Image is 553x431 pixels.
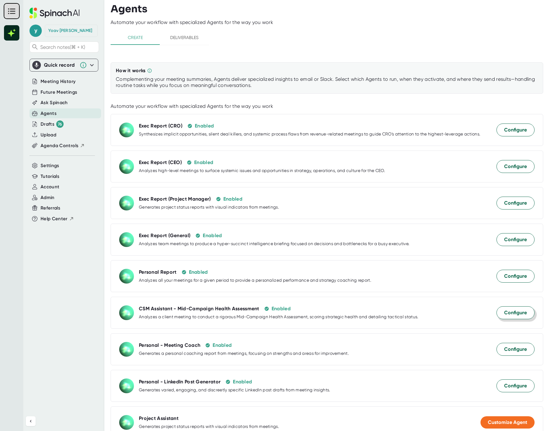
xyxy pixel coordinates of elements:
button: Configure [496,306,535,319]
button: Collapse sidebar [26,416,36,426]
button: Agenda Controls [41,142,85,149]
button: Agents [41,110,57,117]
div: Generates project status reports with visual indicators from meetings. [139,424,279,429]
button: Configure [496,233,535,246]
div: Exec Report (CRO) [139,123,182,129]
span: Configure [504,199,527,207]
button: Configure [496,123,535,136]
div: Analyzes high-level meetings to surface systemic issues and opportunities in strategy, operations... [139,168,385,174]
div: 76 [56,120,64,128]
button: Meeting History [41,78,76,85]
div: Enabled [272,306,291,312]
button: Ask Spinach [41,99,68,106]
img: Project Assistant [119,415,134,430]
div: Analyzes a client meeting to conduct a rigorous Mid-Campaign Health Assessment, scoring strategic... [139,314,418,320]
div: Enabled [203,233,222,239]
img: Exec Report (CEO) [119,159,134,174]
span: Search notes (⌘ + K) [40,44,97,50]
span: Configure [504,126,527,134]
button: Future Meetings [41,89,77,96]
div: How it works [116,68,146,74]
div: Enabled [194,159,213,166]
svg: Complementing your meeting summaries, Agents deliver specialized insights to email or Slack. Sele... [147,68,152,73]
div: Automate your workflow with specialized Agents for the way you work [111,103,543,109]
span: Create [114,34,156,41]
div: Drafts [41,120,64,128]
div: Synthesizes implicit opportunities, silent deal killers, and systemic process flaws from revenue-... [139,131,480,137]
span: Configure [504,309,527,316]
div: Quick record [44,62,76,68]
button: Account [41,183,59,190]
button: Configure [496,343,535,356]
button: Admin [41,194,55,201]
span: Configure [504,346,527,353]
img: Personal Report [119,269,134,284]
div: Personal - LinkedIn Post Generator [139,379,221,385]
div: Generates a personal coaching report from meetings, focusing on strengths and areas for improvement. [139,351,349,356]
div: Complementing your meeting summaries, Agents deliver specialized insights to email or Slack. Sele... [116,76,538,88]
button: Settings [41,162,59,169]
img: CSM Assistant - Mid-Campaign Health Assessment [119,305,134,320]
div: Enabled [189,269,208,275]
div: CSM Assistant - Mid-Campaign Health Assessment [139,306,259,312]
button: Help Center [41,215,74,222]
div: Enabled [233,379,252,385]
span: Customize Agent [488,419,527,425]
span: y [29,25,42,37]
div: Analyzes all your meetings for a given period to provide a personalized performance and strategy ... [139,278,371,283]
div: Generates project status reports with visual indicators from meetings. [139,205,279,210]
img: Exec Report (CRO) [119,123,134,137]
span: Configure [504,272,527,280]
div: Project Assistant [139,415,178,421]
span: Configure [504,382,527,390]
div: Enabled [223,196,242,202]
img: Exec Report (Project Manager) [119,196,134,210]
button: Customize Agent [480,416,535,429]
h3: Agents [111,3,147,15]
div: Automate your workflow with specialized Agents for the way you work [111,19,553,25]
button: Configure [496,197,535,210]
div: Enabled [213,342,232,348]
div: Exec Report (CEO) [139,159,182,166]
button: Upload [41,131,56,139]
button: Tutorials [41,173,59,180]
div: Generates varied, engaging, and discreetly specific LinkedIn post drafts from meeting insights. [139,387,330,393]
button: Referrals [41,205,60,212]
div: Personal - Meeting Coach [139,342,200,348]
span: Configure [504,236,527,243]
span: Agenda Controls [41,142,78,149]
button: Drafts 76 [41,120,64,128]
span: Deliverables [163,34,205,41]
div: Personal Report [139,269,177,275]
img: Exec Report (General) [119,232,134,247]
button: Configure [496,160,535,173]
button: Configure [496,379,535,392]
div: Yoav Grossman [48,28,92,33]
img: Personal - Meeting Coach [119,342,134,357]
div: Exec Report (General) [139,233,190,239]
div: Analyzes team meetings to produce a hyper-succinct intelligence briefing focused on decisions and... [139,241,409,247]
div: Quick record [32,59,96,71]
div: Exec Report (Project Manager) [139,196,211,202]
img: Personal - LinkedIn Post Generator [119,378,134,393]
span: Help Center [41,215,68,222]
span: Configure [504,163,527,170]
div: Enabled [195,123,214,129]
button: Configure [496,270,535,283]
